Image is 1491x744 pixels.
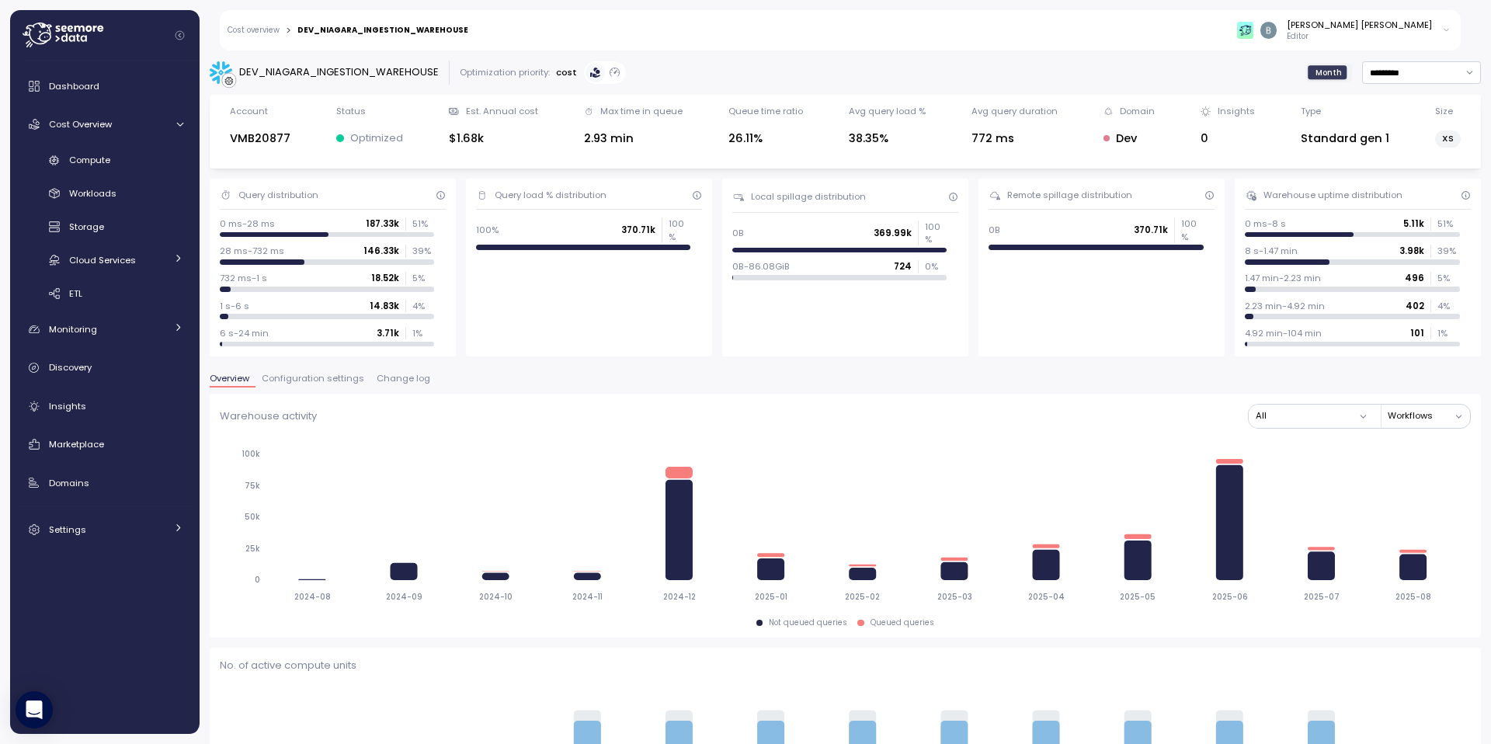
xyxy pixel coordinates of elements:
[1245,327,1322,339] p: 4.92 min-104 min
[1287,19,1432,31] div: [PERSON_NAME] [PERSON_NAME]
[412,217,434,230] p: 51 %
[495,189,606,201] div: Query load % distribution
[728,130,803,148] div: 26.11%
[262,374,364,383] span: Configuration settings
[845,592,880,602] tspan: 2025-02
[412,300,434,312] p: 4 %
[937,592,971,602] tspan: 2025-03
[1211,592,1247,602] tspan: 2025-06
[925,260,947,273] p: 0 %
[255,575,260,585] tspan: 0
[1399,245,1424,257] p: 3.98k
[371,272,399,284] p: 18.52k
[386,592,422,602] tspan: 2024-09
[16,214,193,240] a: Storage
[849,130,926,148] div: 38.35%
[621,224,655,236] p: 370.71k
[49,361,92,374] span: Discovery
[366,217,399,230] p: 187.33k
[1406,300,1424,312] p: 402
[69,254,136,266] span: Cloud Services
[1181,217,1203,243] p: 100 %
[1120,592,1156,602] tspan: 2025-05
[412,245,434,257] p: 39 %
[170,30,189,41] button: Collapse navigation
[755,592,787,602] tspan: 2025-01
[336,105,366,117] div: Status
[971,130,1058,148] div: 772 ms
[1245,245,1298,257] p: 8 s-1.47 min
[1249,405,1375,427] button: All
[1245,300,1325,312] p: 2.23 min-4.92 min
[449,130,537,148] div: $1.68k
[556,66,577,78] p: cost
[1028,592,1065,602] tspan: 2025-04
[1442,130,1454,147] span: XS
[1301,105,1321,117] div: Type
[476,224,499,236] p: 100%
[49,438,104,450] span: Marketplace
[16,247,193,273] a: Cloud Services
[728,105,803,117] div: Queue time ratio
[49,477,89,489] span: Domains
[1301,130,1389,148] div: Standard gen 1
[732,227,744,239] p: 0B
[1437,272,1459,284] p: 5 %
[16,429,193,460] a: Marketplace
[228,26,280,34] a: Cost overview
[460,66,550,78] div: Optimization priority:
[572,592,603,602] tspan: 2024-11
[220,217,275,230] p: 0 ms-28 ms
[751,190,866,203] div: Local spillage distribution
[69,287,82,300] span: ETL
[1435,105,1453,117] div: Size
[16,391,193,422] a: Insights
[925,221,947,246] p: 100 %
[245,512,260,522] tspan: 50k
[1103,130,1155,148] div: Dev
[49,118,112,130] span: Cost Overview
[769,617,847,628] div: Not queued queries
[16,148,193,173] a: Compute
[69,221,104,233] span: Storage
[230,105,268,117] div: Account
[732,260,790,273] p: 0B-86.08GiB
[874,227,912,239] p: 369.99k
[600,105,683,117] div: Max time in queue
[49,323,97,335] span: Monitoring
[16,71,193,102] a: Dashboard
[16,691,53,728] div: Open Intercom Messenger
[297,26,468,34] div: DEV_NIAGARA_INGESTION_WAREHOUSE
[1120,105,1155,117] div: Domain
[16,514,193,545] a: Settings
[1403,217,1424,230] p: 5.11k
[479,592,513,602] tspan: 2024-10
[1287,31,1432,42] p: Editor
[584,130,683,148] div: 2.93 min
[220,300,249,312] p: 1 s-6 s
[370,300,399,312] p: 14.83k
[49,80,99,92] span: Dashboard
[220,272,267,284] p: 732 ms-1 s
[894,260,912,273] p: 724
[49,400,86,412] span: Insights
[230,130,290,148] div: VMB20877
[16,468,193,499] a: Domains
[989,224,1000,236] p: 0B
[245,481,260,491] tspan: 75k
[1134,224,1168,236] p: 370.71k
[1437,245,1459,257] p: 39 %
[220,409,317,424] p: Warehouse activity
[1245,217,1286,230] p: 0 ms-8 s
[16,314,193,345] a: Monitoring
[16,280,193,306] a: ETL
[377,374,430,383] span: Change log
[16,353,193,384] a: Discovery
[363,245,399,257] p: 146.33k
[294,592,330,602] tspan: 2024-08
[210,374,249,383] span: Overview
[286,26,291,36] div: >
[1437,327,1459,339] p: 1 %
[1237,22,1253,38] img: 65f98ecb31a39d60f1f315eb.PNG
[220,658,1471,673] p: No. of active compute units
